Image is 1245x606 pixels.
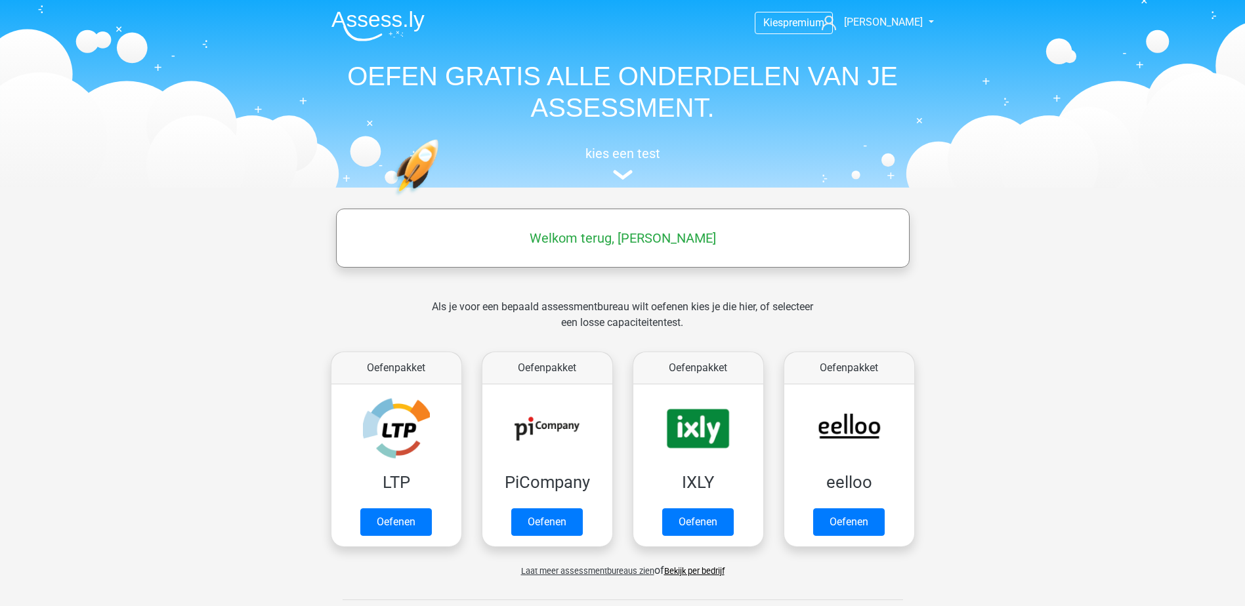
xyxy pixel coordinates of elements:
h5: kies een test [321,146,925,161]
span: Laat meer assessmentbureaus zien [521,566,654,576]
a: Oefenen [813,508,885,536]
a: kies een test [321,146,925,180]
img: oefenen [393,139,490,258]
span: Kies [763,16,783,29]
a: Kiespremium [755,14,832,31]
img: assessment [613,170,633,180]
a: Oefenen [511,508,583,536]
a: Oefenen [662,508,734,536]
img: Assessly [331,10,425,41]
a: Oefenen [360,508,432,536]
span: premium [783,16,824,29]
div: of [321,552,925,578]
h1: OEFEN GRATIS ALLE ONDERDELEN VAN JE ASSESSMENT. [321,60,925,123]
h5: Welkom terug, [PERSON_NAME] [343,230,903,246]
div: Als je voor een bepaald assessmentbureau wilt oefenen kies je die hier, of selecteer een losse ca... [421,299,824,346]
a: [PERSON_NAME] [816,14,924,30]
a: Bekijk per bedrijf [664,566,725,576]
span: [PERSON_NAME] [844,16,923,28]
